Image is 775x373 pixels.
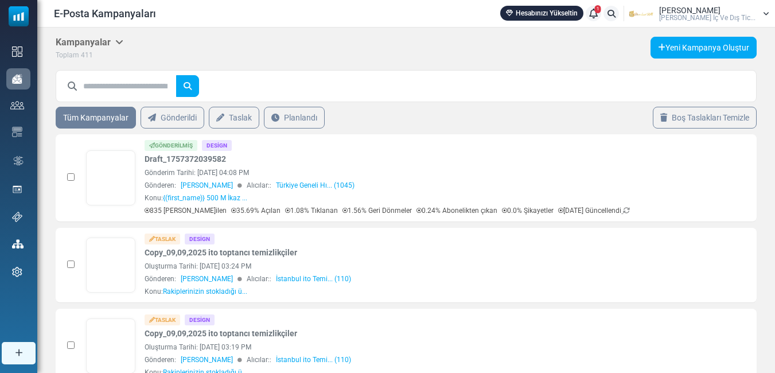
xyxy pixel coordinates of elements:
a: Draft_1757372039582 [145,153,226,165]
img: dashboard-icon.svg [12,46,22,57]
p: 1.56% Geri Dönmeler [342,205,412,216]
a: Boş Taslakları Temizle [653,107,757,129]
a: Taslak [209,107,259,129]
p: 0.0% Şikayetler [502,205,554,216]
img: contacts-icon.svg [10,101,24,109]
span: [PERSON_NAME] İç Ve Dış Tic... [659,14,755,21]
div: Gönderen: Alıcılar:: [145,274,657,284]
img: landing_pages.svg [12,184,22,195]
span: 411 [81,51,93,59]
div: Gönderen: Alıcılar:: [145,180,657,191]
span: [PERSON_NAME] [181,180,233,191]
span: 1 [595,5,601,13]
p: 1.08% Tıklanan [285,205,338,216]
div: Taslak [145,314,180,325]
img: campaigns-icon-active.png [12,74,22,84]
img: email-templates-icon.svg [12,127,22,137]
span: [PERSON_NAME] [181,274,233,284]
div: Design [185,234,215,244]
div: Design [185,314,215,325]
span: {(first_name)} 500 M İkaz ... [163,194,247,202]
a: Tüm Kampanyalar [56,107,136,129]
div: Design [202,140,232,151]
span: E-Posta Kampanyaları [54,6,156,21]
div: Taslak [145,234,180,244]
img: settings-icon.svg [12,267,22,277]
a: User Logo [PERSON_NAME] [PERSON_NAME] İç Ve Dış Tic... [628,5,769,22]
h5: Kampanyalar [56,37,123,48]
a: Copy_09,09,2025 ito toptancı temizlikçiler [145,247,297,259]
div: Oluşturma Tarihi: [DATE] 03:19 PM [145,342,657,352]
div: Gönderen: Alıcılar:: [145,355,657,365]
a: Gönderildi [141,107,204,129]
span: [PERSON_NAME] [181,355,233,365]
p: 835 [PERSON_NAME]ilen [145,205,227,216]
a: İstanbul ito Temi... (110) [276,355,351,365]
p: 0.24% Abonelikten çıkan [416,205,497,216]
a: Türkiye Geneli Hı... (1045) [276,180,355,191]
img: workflow.svg [12,154,25,168]
div: Konu: [145,286,247,297]
div: Oluşturma Tarihi: [DATE] 03:24 PM [145,261,657,271]
img: support-icon.svg [12,212,22,222]
span: Rakiplerinizin stokladığı ü... [163,287,247,296]
span: Toplam [56,51,79,59]
div: Gönderilmiş [145,140,197,151]
img: User Logo [628,5,656,22]
a: Copy_09,09,2025 ito toptancı temizlikçiler [145,328,297,340]
div: Konu: [145,193,247,203]
p: [DATE] Güncellendi [558,205,630,216]
span: [PERSON_NAME] [659,6,721,14]
a: Yeni Kampanya Oluştur [651,37,757,59]
img: mailsoftly_icon_blue_white.svg [9,6,29,26]
a: İstanbul ito Temi... (110) [276,274,351,284]
a: Planlandı [264,107,325,129]
a: Hesabınızı Yükseltin [500,6,583,21]
a: 1 [586,6,601,21]
div: Gönderim Tarihi: [DATE] 04:08 PM [145,168,657,178]
p: 35.69% Açılan [231,205,281,216]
